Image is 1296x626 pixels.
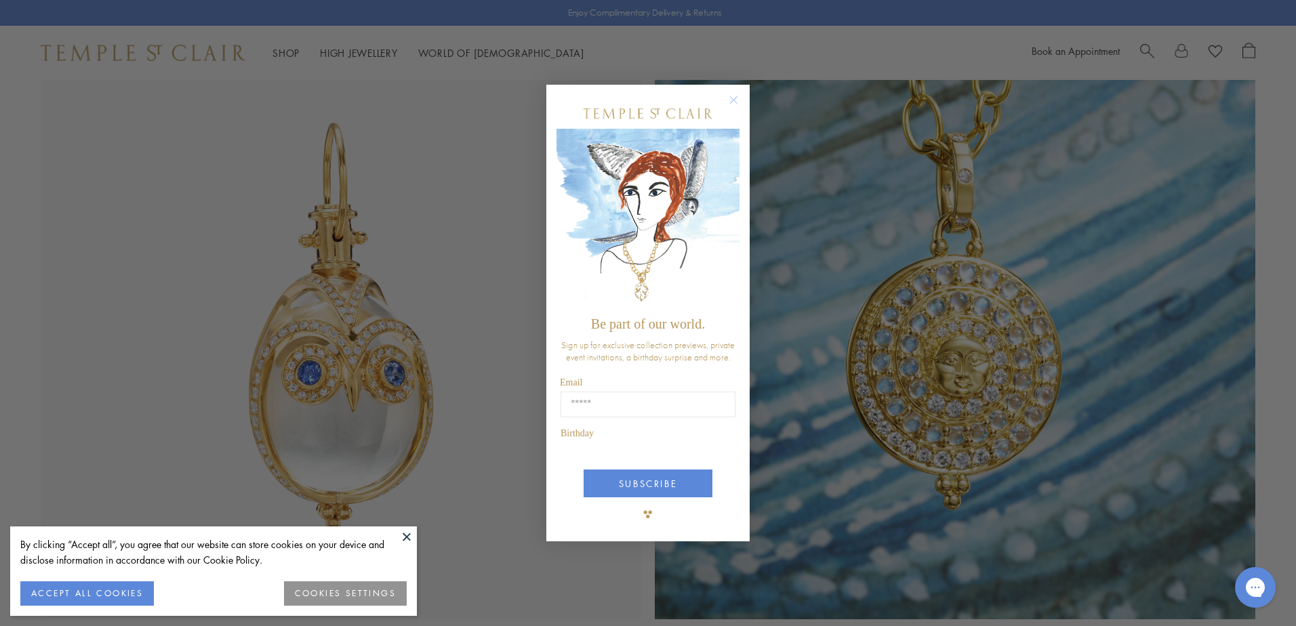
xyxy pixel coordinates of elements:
[1228,562,1282,612] iframe: Gorgias live chat messenger
[732,98,749,115] button: Close dialog
[584,108,712,119] img: Temple St. Clair
[634,501,662,528] img: TSC
[20,537,407,568] div: By clicking “Accept all”, you agree that our website can store cookies on your device and disclos...
[591,316,705,331] span: Be part of our world.
[560,377,582,388] span: Email
[556,129,740,310] img: c4a9eb12-d91a-4d4a-8ee0-386386f4f338.jpeg
[284,581,407,606] button: COOKIES SETTINGS
[561,392,735,417] input: Email
[584,469,712,497] button: SUBSCRIBE
[561,428,594,438] span: Birthday
[20,581,154,606] button: ACCEPT ALL COOKIES
[561,339,735,363] span: Sign up for exclusive collection previews, private event invitations, a birthday surprise and more.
